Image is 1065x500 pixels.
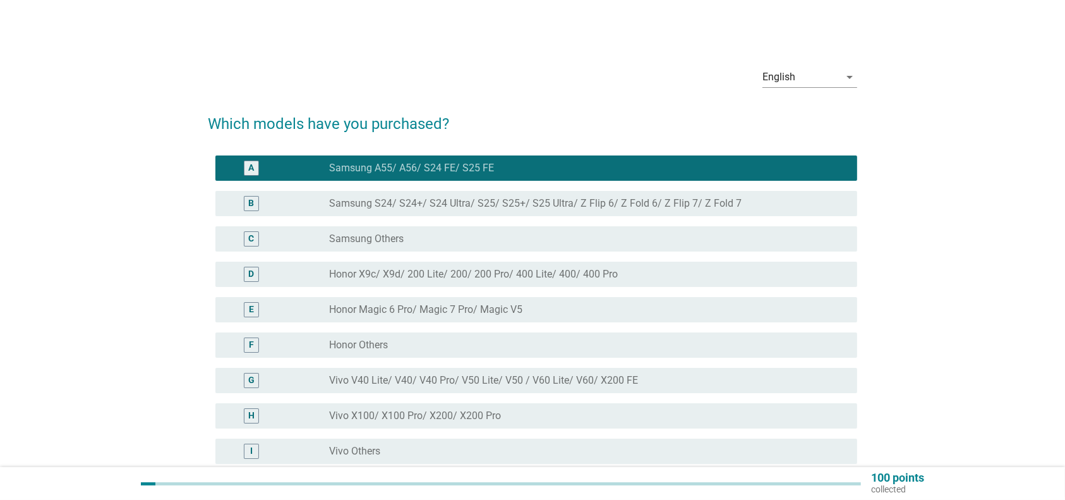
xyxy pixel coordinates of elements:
[249,268,255,281] div: D
[842,70,857,85] i: arrow_drop_down
[329,303,522,316] label: Honor Magic 6 Pro/ Magic 7 Pro/ Magic V5
[329,374,638,387] label: Vivo V40 Lite/ V40/ V40 Pro/ V50 Lite/ V50 / V60 Lite/ V60/ X200 FE
[249,162,255,175] div: A
[329,233,404,245] label: Samsung Others
[762,71,795,83] div: English
[208,100,857,135] h2: Which models have you purchased?
[248,374,255,387] div: G
[329,445,380,458] label: Vivo Others
[329,197,742,210] label: Samsung S24/ S24+/ S24 Ultra/ S25/ S25+/ S25 Ultra/ Z Flip 6/ Z Fold 6/ Z Flip 7/ Z Fold 7
[329,339,388,351] label: Honor Others
[871,484,924,495] p: collected
[249,197,255,210] div: B
[871,472,924,484] p: 100 points
[249,303,254,317] div: E
[249,233,255,246] div: C
[329,410,501,422] label: Vivo X100/ X100 Pro/ X200/ X200 Pro
[329,268,618,281] label: Honor X9c/ X9d/ 200 Lite/ 200/ 200 Pro/ 400 Lite/ 400/ 400 Pro
[249,339,254,352] div: F
[250,445,253,458] div: I
[248,410,255,423] div: H
[329,162,494,174] label: Samsung A55/ A56/ S24 FE/ S25 FE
